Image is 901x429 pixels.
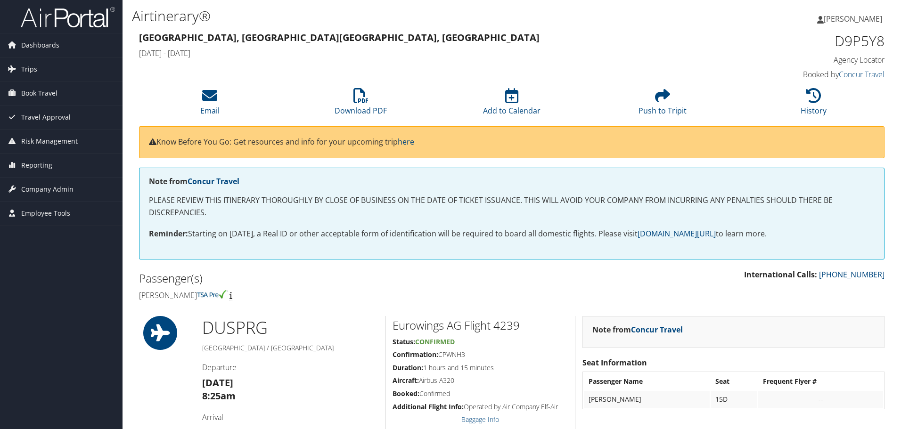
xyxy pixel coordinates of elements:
[393,376,419,385] strong: Aircraft:
[393,337,415,346] strong: Status:
[415,337,455,346] span: Confirmed
[149,228,188,239] strong: Reminder:
[202,343,378,353] h5: [GEOGRAPHIC_DATA] / [GEOGRAPHIC_DATA]
[393,402,464,411] strong: Additional Flight Info:
[21,130,78,153] span: Risk Management
[393,363,568,372] h5: 1 hours and 15 minutes
[21,57,37,81] span: Trips
[709,31,885,51] h1: D9P5Y8
[200,93,220,116] a: Email
[461,415,499,424] a: Baggage Info
[639,93,687,116] a: Push to Tripit
[709,55,885,65] h4: Agency Locator
[709,69,885,80] h4: Booked by
[21,178,74,201] span: Company Admin
[21,81,57,105] span: Book Travel
[817,5,892,33] a: [PERSON_NAME]
[592,324,683,335] strong: Note from
[393,376,568,385] h5: Airbus A320
[801,93,827,116] a: History
[393,389,568,398] h5: Confirmed
[839,69,885,80] a: Concur Travel
[149,176,239,186] strong: Note from
[202,316,378,340] h1: DUS PRG
[393,402,568,412] h5: Operated by Air Company Elf-Air
[335,93,387,116] a: Download PDF
[139,31,540,44] strong: [GEOGRAPHIC_DATA], [GEOGRAPHIC_DATA] [GEOGRAPHIC_DATA], [GEOGRAPHIC_DATA]
[139,270,505,286] h2: Passenger(s)
[188,176,239,186] a: Concur Travel
[202,412,378,422] h4: Arrival
[21,202,70,225] span: Employee Tools
[202,389,236,402] strong: 8:25am
[149,194,875,219] p: PLEASE REVIEW THIS ITINERARY THOROUGHLY BY CLOSE OF BUSINESS ON THE DATE OF TICKET ISSUANCE. THIS...
[393,350,568,359] h5: CPWNH3
[393,363,423,372] strong: Duration:
[582,357,647,368] strong: Seat Information
[584,373,710,390] th: Passenger Name
[21,105,71,129] span: Travel Approval
[197,290,228,299] img: tsa-precheck.png
[758,373,883,390] th: Frequent Flyer #
[819,269,885,280] a: [PHONE_NUMBER]
[393,389,419,398] strong: Booked:
[398,137,414,147] a: here
[711,373,757,390] th: Seat
[763,395,878,404] div: --
[483,93,541,116] a: Add to Calendar
[202,376,233,389] strong: [DATE]
[149,136,875,148] p: Know Before You Go: Get resources and info for your upcoming trip
[21,33,59,57] span: Dashboards
[824,14,882,24] span: [PERSON_NAME]
[149,228,875,240] p: Starting on [DATE], a Real ID or other acceptable form of identification will be required to boar...
[631,324,683,335] a: Concur Travel
[638,228,716,239] a: [DOMAIN_NAME][URL]
[132,6,639,26] h1: Airtinerary®
[21,6,115,28] img: airportal-logo.png
[744,269,817,280] strong: International Calls:
[711,391,757,408] td: 15D
[393,350,438,359] strong: Confirmation:
[21,154,52,177] span: Reporting
[139,290,505,300] h4: [PERSON_NAME]
[393,317,568,333] h2: Eurowings AG Flight 4239
[584,391,710,408] td: [PERSON_NAME]
[202,362,378,372] h4: Departure
[139,48,695,58] h4: [DATE] - [DATE]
